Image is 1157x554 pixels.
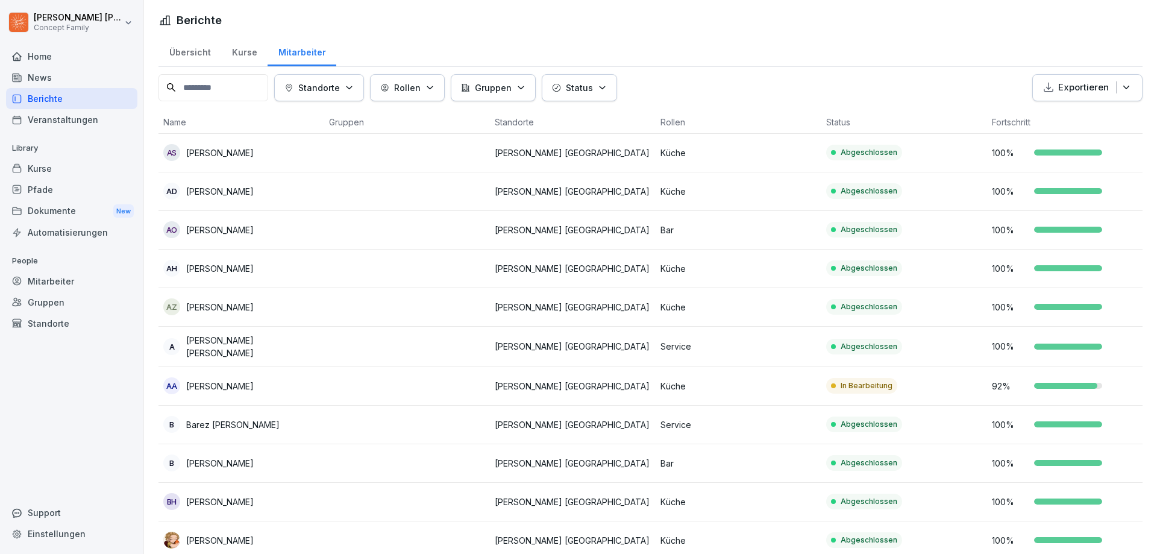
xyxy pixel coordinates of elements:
div: Dokumente [6,200,137,222]
div: B [163,416,180,433]
p: Abgeschlossen [841,186,897,197]
th: Standorte [490,111,656,134]
p: [PERSON_NAME] [PERSON_NAME] [34,13,122,23]
p: Abgeschlossen [841,147,897,158]
a: Home [6,46,137,67]
p: Bar [660,457,817,470]
p: Küche [660,534,817,547]
button: Exportieren [1032,74,1143,101]
p: 100 % [992,262,1028,275]
a: Mitarbeiter [6,271,137,292]
p: [PERSON_NAME] [GEOGRAPHIC_DATA] [495,457,651,470]
p: 100 % [992,534,1028,547]
div: Support [6,502,137,523]
a: Kurse [6,158,137,179]
a: News [6,67,137,88]
h1: Berichte [177,12,222,28]
p: 100 % [992,224,1028,236]
div: BH [163,493,180,510]
div: Veranstaltungen [6,109,137,130]
a: Übersicht [158,36,221,66]
button: Standorte [274,74,364,101]
a: Kurse [221,36,268,66]
p: [PERSON_NAME] [186,534,254,547]
p: Abgeschlossen [841,458,897,468]
p: Küche [660,185,817,198]
p: Abgeschlossen [841,224,897,235]
p: Service [660,340,817,353]
p: [PERSON_NAME] [186,380,254,392]
p: Abgeschlossen [841,535,897,546]
p: Abgeschlossen [841,263,897,274]
p: [PERSON_NAME] [186,146,254,159]
th: Status [821,111,987,134]
p: Küche [660,301,817,313]
th: Rollen [656,111,821,134]
p: Küche [660,380,817,392]
a: Gruppen [6,292,137,313]
button: Gruppen [451,74,536,101]
p: [PERSON_NAME] [GEOGRAPHIC_DATA] [495,340,651,353]
a: Standorte [6,313,137,334]
a: DokumenteNew [6,200,137,222]
button: Rollen [370,74,445,101]
p: [PERSON_NAME] [186,301,254,313]
p: 100 % [992,185,1028,198]
p: 92 % [992,380,1028,392]
p: [PERSON_NAME] [GEOGRAPHIC_DATA] [495,262,651,275]
p: [PERSON_NAME] [GEOGRAPHIC_DATA] [495,418,651,431]
p: Gruppen [475,81,512,94]
p: [PERSON_NAME] [GEOGRAPHIC_DATA] [495,224,651,236]
p: [PERSON_NAME] [186,185,254,198]
p: Rollen [394,81,421,94]
p: Library [6,139,137,158]
button: Status [542,74,617,101]
p: Abgeschlossen [841,496,897,507]
p: [PERSON_NAME] [GEOGRAPHIC_DATA] [495,496,651,508]
p: Standorte [298,81,340,94]
div: AD [163,183,180,200]
p: [PERSON_NAME] [186,496,254,508]
p: Barez [PERSON_NAME] [186,418,280,431]
p: 100 % [992,418,1028,431]
a: Mitarbeiter [268,36,336,66]
p: 100 % [992,496,1028,508]
p: Küche [660,262,817,275]
p: 100 % [992,457,1028,470]
p: [PERSON_NAME] [PERSON_NAME] [186,334,319,359]
th: Fortschritt [987,111,1153,134]
div: B [163,455,180,471]
p: Bar [660,224,817,236]
p: [PERSON_NAME] [GEOGRAPHIC_DATA] [495,534,651,547]
div: AO [163,221,180,238]
p: 100 % [992,340,1028,353]
img: gl91fgz8pjwqs931pqurrzcv.png [163,532,180,549]
p: [PERSON_NAME] [186,262,254,275]
p: [PERSON_NAME] [186,457,254,470]
p: 100 % [992,301,1028,313]
div: AZ [163,298,180,315]
p: Küche [660,496,817,508]
div: AS [163,144,180,161]
a: Einstellungen [6,523,137,544]
p: [PERSON_NAME] [GEOGRAPHIC_DATA] [495,185,651,198]
p: Service [660,418,817,431]
div: A [163,338,180,355]
div: New [113,204,134,218]
a: Pfade [6,179,137,200]
p: Status [566,81,593,94]
p: Abgeschlossen [841,419,897,430]
p: [PERSON_NAME] [186,224,254,236]
a: Berichte [6,88,137,109]
p: [PERSON_NAME] [GEOGRAPHIC_DATA] [495,301,651,313]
